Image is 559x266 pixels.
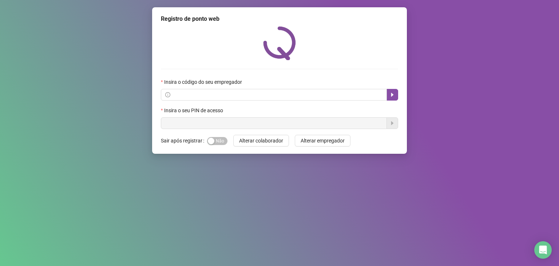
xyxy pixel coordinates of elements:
[295,135,350,146] button: Alterar empregador
[301,137,345,145] span: Alterar empregador
[263,26,296,60] img: QRPoint
[161,78,247,86] label: Insira o código do seu empregador
[161,15,398,23] div: Registro de ponto web
[534,241,552,259] div: Open Intercom Messenger
[233,135,289,146] button: Alterar colaborador
[239,137,283,145] span: Alterar colaborador
[161,106,228,114] label: Insira o seu PIN de acesso
[161,135,207,146] label: Sair após registrar
[165,92,170,97] span: info-circle
[389,92,395,98] span: caret-right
